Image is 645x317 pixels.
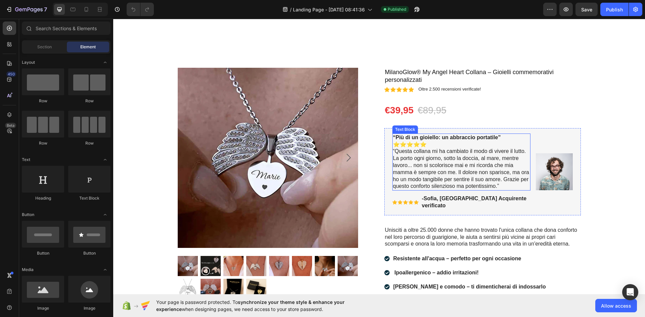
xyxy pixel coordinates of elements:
[156,299,345,312] span: synchronize your theme style & enhance your experience
[575,3,598,16] button: Save
[281,108,303,114] div: Text Block
[100,209,111,220] span: Toggle open
[100,264,111,275] span: Toggle open
[127,3,154,16] div: Undo/Redo
[22,157,30,163] span: Text
[22,21,111,35] input: Search Sections & Elements
[22,267,34,273] span: Media
[37,44,52,50] span: Section
[309,177,414,190] strong: Sofia, [GEOGRAPHIC_DATA] Acquirente verificato
[309,176,417,191] p: -
[44,5,47,13] p: 7
[600,3,629,16] button: Publish
[581,7,592,12] span: Save
[280,265,433,271] strong: [PERSON_NAME] e comodo – ti dimenticherai di indossarlo
[80,44,96,50] span: Element
[22,305,64,311] div: Image
[280,115,417,171] p: ⭐️⭐️⭐️⭐️⭐️ “Questa collana mi ha cambiato il modo di vivere il lutto. La porto ogni giorno, sotto...
[606,6,623,13] div: Publish
[6,71,16,77] div: 450
[622,284,638,300] div: Open Intercom Messenger
[281,251,365,257] strong: Ipoallergenico – addio irritazioni!
[280,116,388,121] strong: “Più di un gioiello: un abbraccio portatile”
[156,299,371,313] span: Your page is password protected. To when designing pages, we need access to your store password.
[595,299,637,312] button: Allow access
[271,49,468,66] h1: MilanoGlow® My Angel Heart Collana – Gioielli commemorativi personalizzati
[22,212,34,218] span: Button
[22,98,64,104] div: Row
[423,135,460,171] img: gempages_584094551610753624-fb3cc9d4-ff86-459b-ab98-3721cc61ce5a.png
[100,57,111,68] span: Toggle open
[280,237,408,243] strong: Resistente all'acqua – perfetto per ogni occasione
[68,250,111,256] div: Button
[68,305,111,311] div: Image
[290,6,292,13] span: /
[304,85,334,98] div: €89,95
[601,302,631,309] span: Allow access
[22,140,64,146] div: Row
[68,98,111,104] div: Row
[272,208,467,229] p: Unisciti a oltre 25.000 donne che hanno trovato l'unica collana che dona conforto nel loro percor...
[271,85,301,98] div: €39,95
[3,3,50,16] button: 7
[68,195,111,201] div: Text Block
[113,19,645,294] iframe: Design area
[22,59,35,65] span: Layout
[100,154,111,165] span: Toggle open
[305,68,368,73] p: Oltre 2.500 recensioni verificate!
[22,195,64,201] div: Heading
[293,6,365,13] span: Landing Page - [DATE] 08:41:36
[5,123,16,128] div: Beta
[22,250,64,256] div: Button
[231,135,240,143] button: Carousel Next Arrow
[68,140,111,146] div: Row
[388,6,406,12] span: Published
